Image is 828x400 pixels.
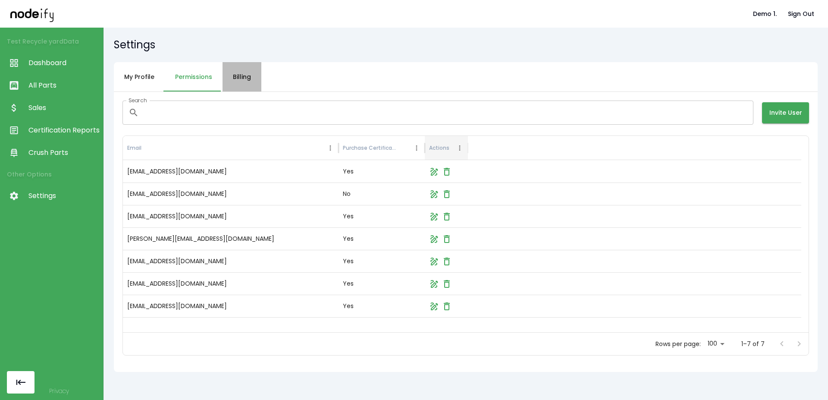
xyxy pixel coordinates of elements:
p: 1–7 of 7 [741,340,765,348]
div: 100 [704,337,728,350]
span: Settings [28,191,99,201]
div: Email [127,144,141,152]
button: Invite User [762,102,809,123]
button: Sort [142,142,154,154]
div: mbrown+test@nodeify.us [123,272,339,295]
span: Certification Reports [28,125,99,135]
span: Dashboard [28,58,99,68]
button: Sort [398,142,411,154]
button: Email column menu [324,142,336,154]
button: Sign Out [784,6,818,22]
p: Rows per page: [655,340,701,348]
div: Yes [339,227,425,250]
span: Crush Parts [28,148,99,158]
div: Yes [339,205,425,227]
div: malexanderboyd+demo2@gmail.com [123,183,339,205]
div: Purchase Certifications [343,144,398,152]
div: malexanderboyd+testyard@gmail.com [123,250,339,272]
button: Permissions [165,62,223,92]
div: Actions [429,144,449,152]
div: v.j.frances1+demo@gmail.com [123,227,339,250]
button: My Profile [114,62,165,92]
h5: Settings [114,38,818,52]
div: brockstroh+test@nodeify.us [123,295,339,317]
div: Yes [339,272,425,295]
span: Sales [28,103,99,113]
button: Billing [223,62,261,92]
div: malexanderboyd+test@gmail.com [123,160,339,183]
button: Demo 1. [750,6,780,22]
label: Search [129,97,147,104]
button: Purchase Certifications column menu [411,142,423,154]
span: All Parts [28,80,99,91]
div: malexanderboyd+demo1@gmail.com [123,205,339,227]
a: Privacy [49,387,69,395]
div: Yes [339,295,425,317]
img: nodeify [10,6,53,22]
div: Yes [339,160,425,183]
div: No [339,183,425,205]
button: Actions column menu [454,142,466,154]
div: Yes [339,250,425,272]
